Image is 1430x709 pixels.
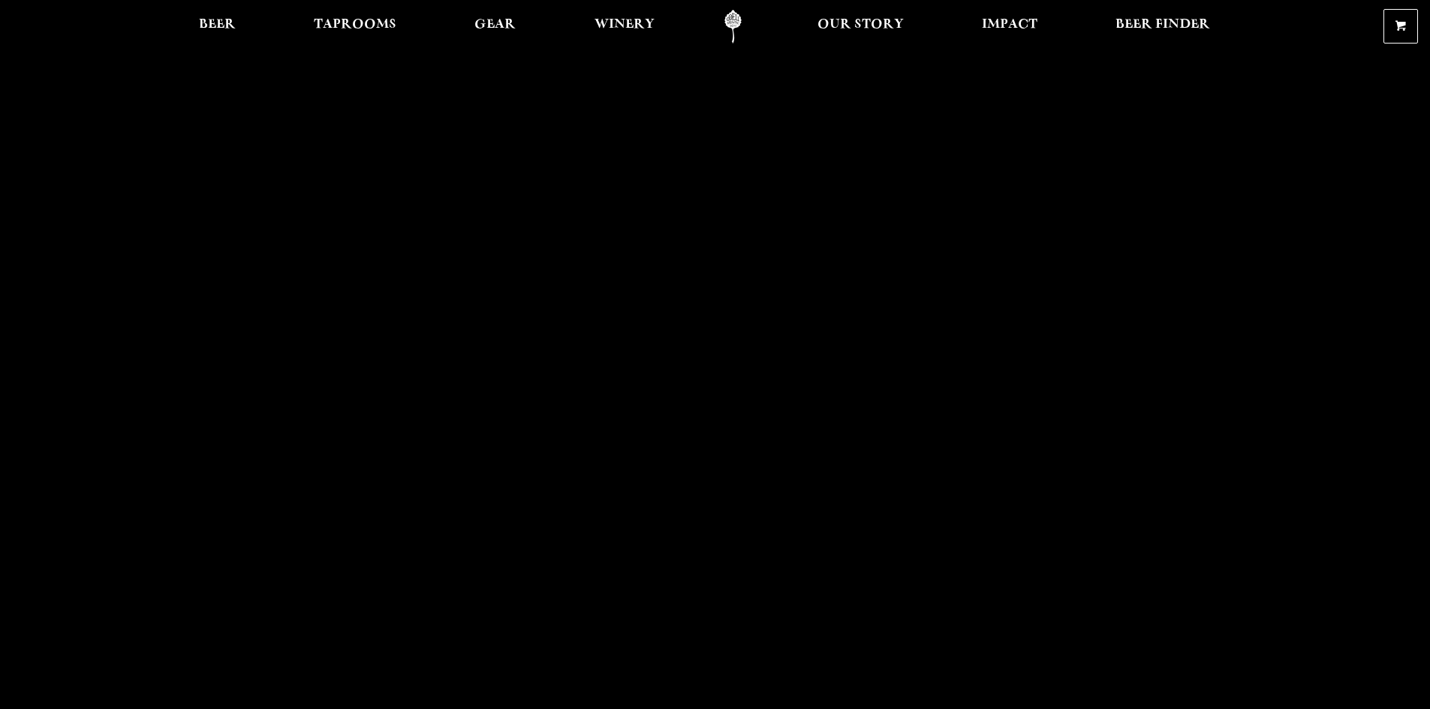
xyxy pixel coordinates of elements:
[314,19,396,31] span: Taprooms
[585,10,664,44] a: Winery
[982,19,1037,31] span: Impact
[199,19,236,31] span: Beer
[595,19,655,31] span: Winery
[189,10,245,44] a: Beer
[304,10,406,44] a: Taprooms
[1106,10,1220,44] a: Beer Finder
[817,19,904,31] span: Our Story
[1115,19,1210,31] span: Beer Finder
[808,10,914,44] a: Our Story
[465,10,525,44] a: Gear
[474,19,516,31] span: Gear
[705,10,761,44] a: Odell Home
[972,10,1047,44] a: Impact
